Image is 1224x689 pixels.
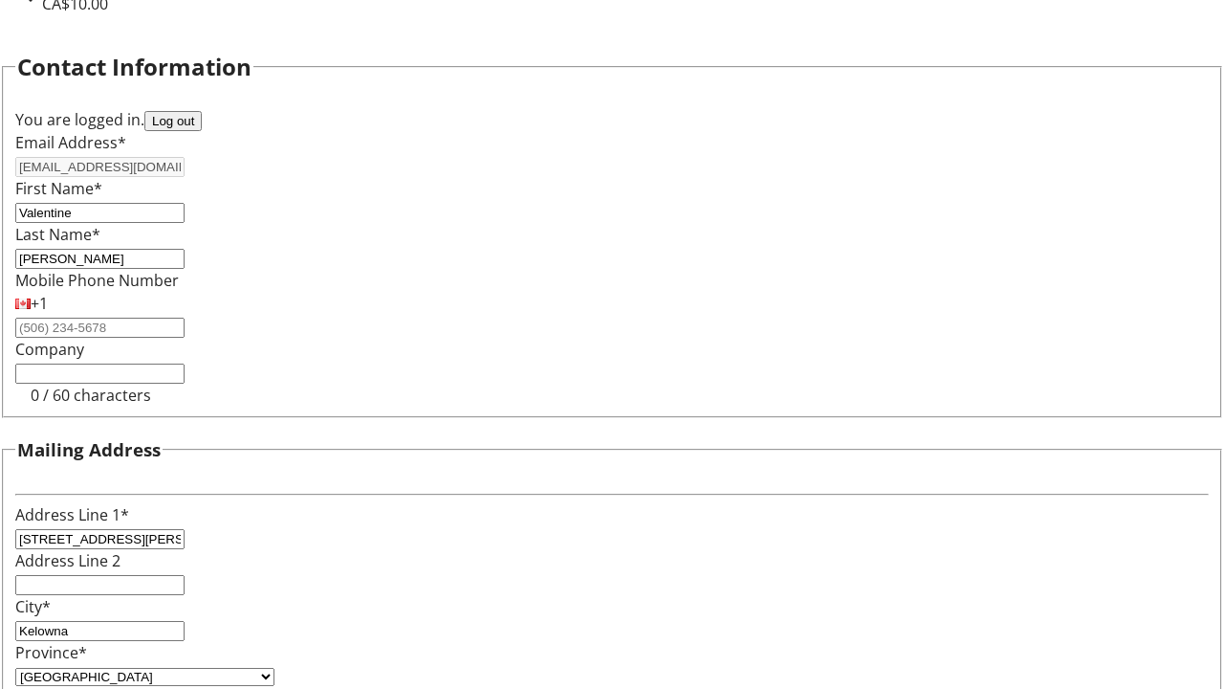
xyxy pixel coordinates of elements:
label: Address Line 1* [15,504,129,525]
label: First Name* [15,178,102,199]
input: (506) 234-5678 [15,318,185,338]
label: Mobile Phone Number [15,270,179,291]
tr-character-limit: 0 / 60 characters [31,385,151,406]
label: Email Address* [15,132,126,153]
h3: Mailing Address [17,436,161,463]
h2: Contact Information [17,50,251,84]
label: Province* [15,642,87,663]
label: Address Line 2 [15,550,120,571]
label: Last Name* [15,224,100,245]
input: City [15,621,185,641]
label: City* [15,596,51,617]
label: Company [15,339,84,360]
input: Address [15,529,185,549]
div: You are logged in. [15,108,1209,131]
button: Log out [144,111,202,131]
